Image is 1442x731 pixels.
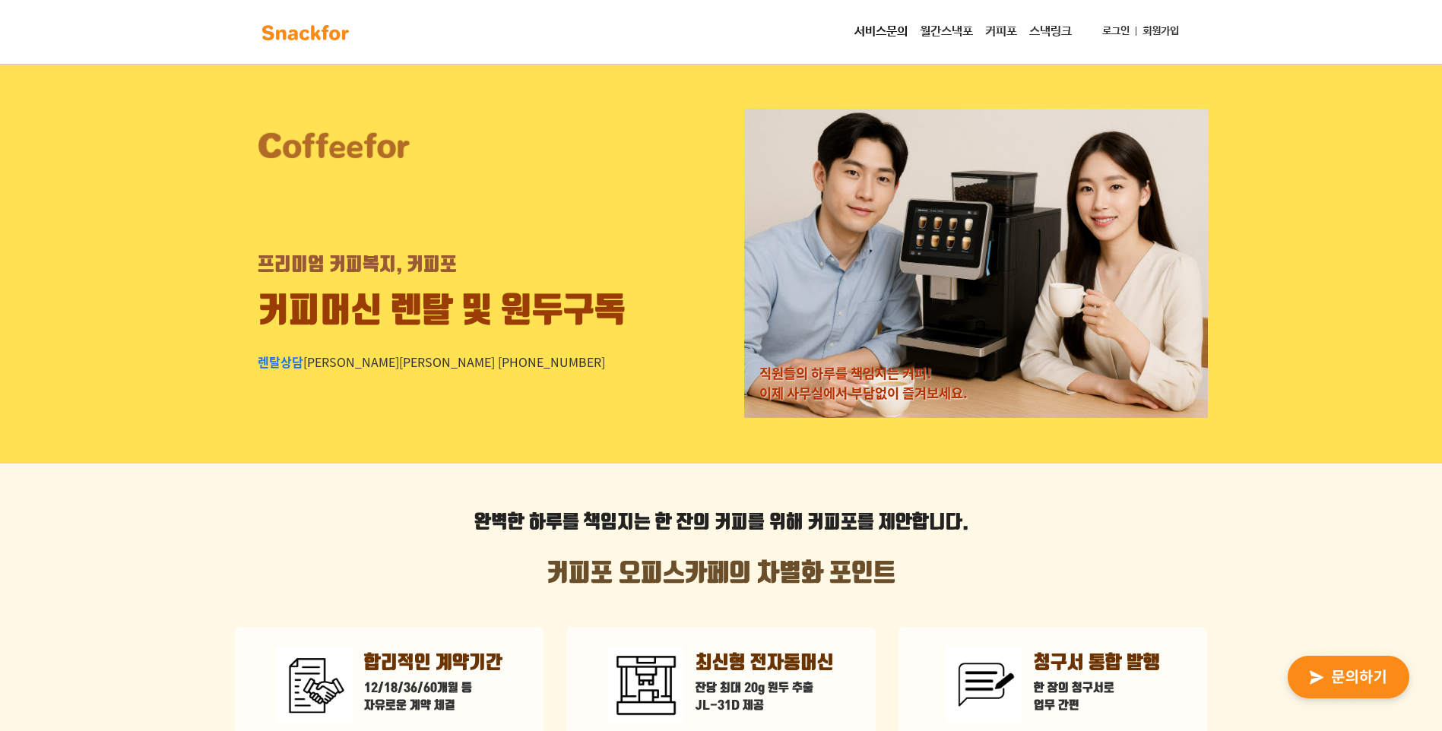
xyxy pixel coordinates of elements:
[848,17,914,47] a: 서비스문의
[696,680,834,715] p: 잔당 최대 20g 원두 추출 JL-31D 제공
[364,680,502,715] p: 12/18/36/60개월 등 자유로운 계약 체결
[696,650,834,677] p: 최신형 전자동머신
[235,559,1208,588] h2: 커피포 오피스카페의 차별화 포인트
[914,17,979,47] a: 월간스낵포
[744,109,1208,418] img: 렌탈 모델 사진
[258,353,303,371] span: 렌탈상담
[235,509,1208,536] p: 를 위해 커피포를 제안합니다.
[759,363,968,403] div: 직원들의 하루를 책임지는 커피! 이제 사무실에서 부담없이 즐겨보세요.
[258,286,626,337] div: 커피머신 렌탈 및 원두구독
[946,647,1022,723] img: 통합청구
[1023,17,1078,47] a: 스낵링크
[258,353,605,371] div: [PERSON_NAME][PERSON_NAME] [PHONE_NUMBER]
[364,650,502,677] p: 합리적인 계약기간
[258,21,353,45] img: background-main-color.svg
[1096,17,1136,46] a: 로그인
[258,252,457,279] div: 프리미엄 커피복지, 커피포
[1136,17,1185,46] a: 회원가입
[258,131,410,160] img: 커피포 로고
[1034,650,1160,677] p: 청구서 통합 발행
[1034,680,1160,715] p: 한 장의 청구서로 업무 간편
[979,17,1023,47] a: 커피포
[276,647,352,723] img: 계약기간
[607,647,683,723] img: 전자동머신
[474,511,748,534] strong: 완벽한 하루를 책임지는 한 잔의 커피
